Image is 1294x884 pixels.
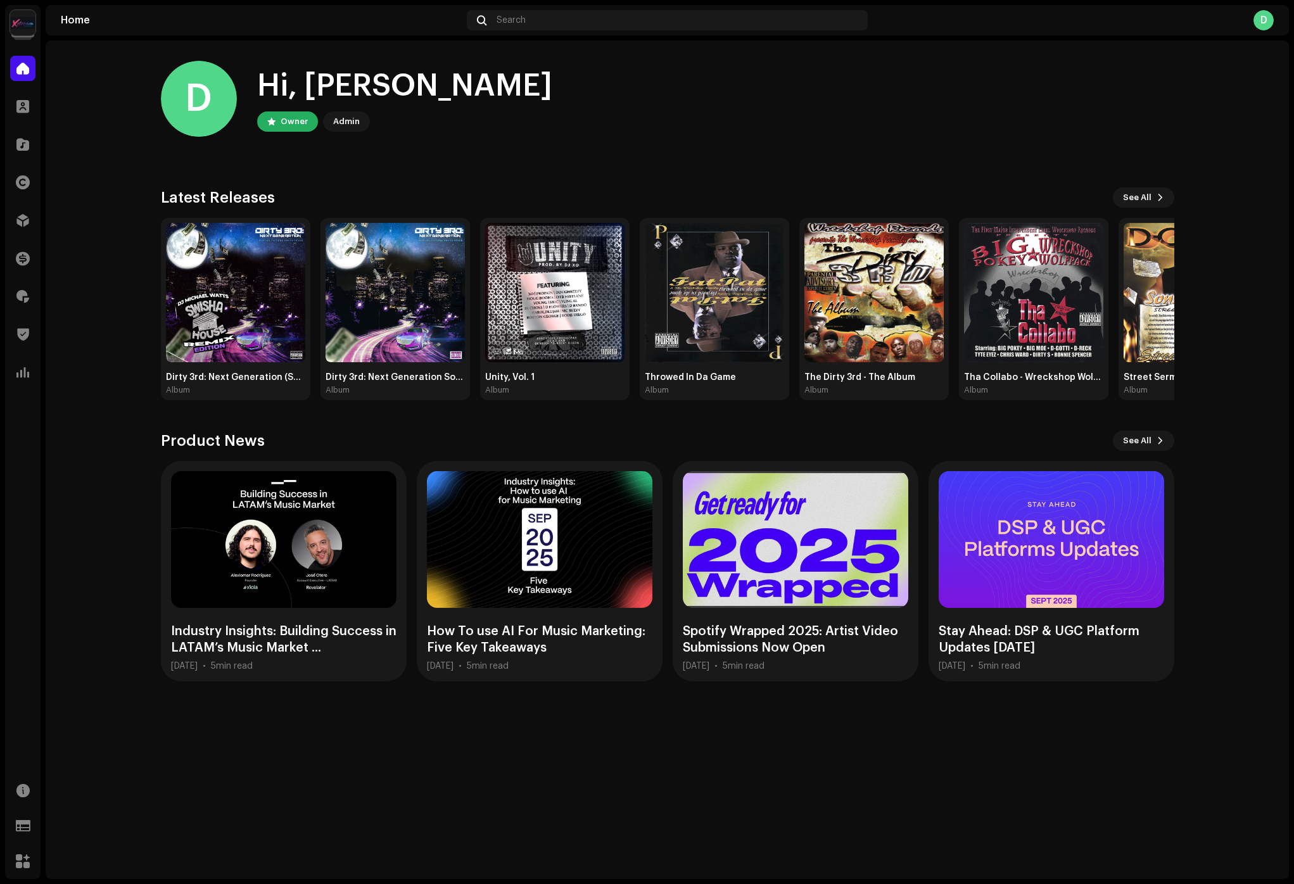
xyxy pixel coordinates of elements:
[804,223,944,362] img: 1800a69d-4256-445b-b1fa-2eecc697814b
[467,661,509,671] div: 5
[281,114,308,129] div: Owner
[161,431,265,451] h3: Product News
[166,372,305,382] div: Dirty 3rd: Next Generation (Swisha House Remix) (Original Motion Picture Soundtrack) [[PERSON_NAM...
[497,15,526,25] span: Search
[1124,372,1263,382] div: Street Sermon
[1113,187,1174,208] button: See All
[683,661,709,671] div: [DATE]
[1124,385,1148,395] div: Album
[427,661,454,671] div: [DATE]
[472,662,509,671] span: min read
[485,223,625,362] img: 503d5013-d81b-4d74-a113-f4e0ea05cee6
[714,661,718,671] div: •
[216,662,253,671] span: min read
[1124,223,1263,362] img: 76dcedc1-bab5-494a-bbf7-68071523b8d8
[939,661,965,671] div: [DATE]
[645,223,784,362] img: 642811d1-b43d-4365-a775-fb651a9dae86
[485,385,509,395] div: Album
[326,385,350,395] div: Album
[171,623,396,656] div: Industry Insights: Building Success in LATAM’s Music Market ...
[211,661,253,671] div: 5
[161,61,237,137] div: D
[723,661,764,671] div: 5
[645,385,669,395] div: Album
[979,661,1020,671] div: 5
[1113,431,1174,451] button: See All
[257,66,552,106] div: Hi, [PERSON_NAME]
[964,385,988,395] div: Album
[326,372,465,382] div: Dirty 3rd: Next Generation Soundtrack (Original Motion Picture Soundtrack) [Original Motion Pictu...
[10,10,35,35] img: 2a1382e8-ce5f-4d6f-860a-a6f79252cdda
[964,223,1103,362] img: 18b02404-c472-48cc-bf0a-44b639ab178f
[1123,428,1151,453] span: See All
[683,623,908,656] div: Spotify Wrapped 2025: Artist Video Submissions Now Open
[427,623,652,656] div: How To use AI For Music Marketing: Five Key Takeaways
[166,385,190,395] div: Album
[939,623,1164,656] div: Stay Ahead: DSP & UGC Platform Updates [DATE]
[485,372,625,382] div: Unity, Vol. 1
[728,662,764,671] span: min read
[1123,185,1151,210] span: See All
[984,662,1020,671] span: min read
[804,372,944,382] div: The Dirty 3rd - The Album
[166,223,305,362] img: 633245c3-159d-4d09-a781-952b80aacb48
[333,114,360,129] div: Admin
[804,385,828,395] div: Album
[203,661,206,671] div: •
[964,372,1103,382] div: Tha Collabo - Wreckshop Wolfpack
[970,661,974,671] div: •
[645,372,784,382] div: Throwed In Da Game
[326,223,465,362] img: 5c5aca04-a1aa-470e-a1c1-2c6ae8341508
[161,187,275,208] h3: Latest Releases
[171,661,198,671] div: [DATE]
[1253,10,1274,30] div: D
[459,661,462,671] div: •
[61,15,462,25] div: Home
